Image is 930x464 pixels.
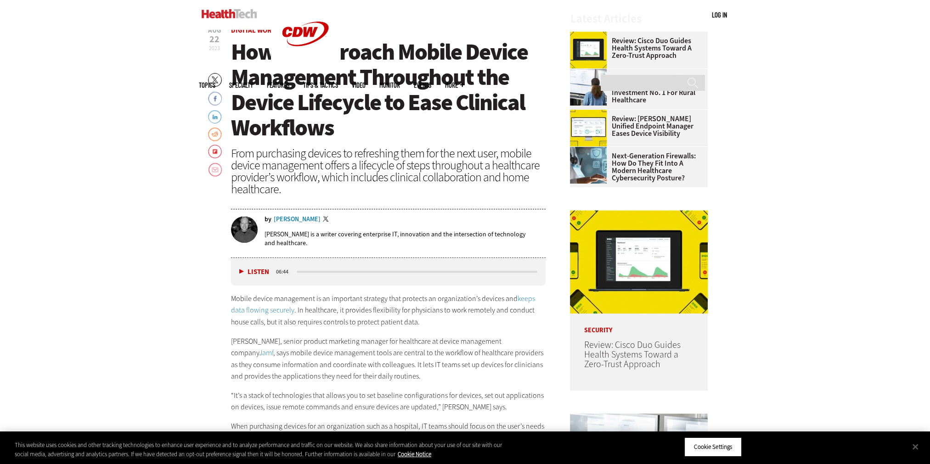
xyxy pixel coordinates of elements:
a: Review: [PERSON_NAME] Unified Endpoint Manager Eases Device Visibility [570,115,702,137]
button: Listen [239,268,269,275]
span: Topics [199,82,215,89]
a: Twitter [323,216,331,224]
a: Doctor using secure tablet [570,147,611,154]
img: Cisco Duo [570,210,708,313]
p: When purchasing devices for an organization such as a hospital, IT teams should focus on the user... [231,420,546,456]
img: Doctor using secure tablet [570,147,607,184]
a: [PERSON_NAME] [274,216,321,223]
img: Doctors reviewing information boards [570,69,607,106]
div: This website uses cookies and other tracking technologies to enhance user experience and to analy... [15,441,512,458]
a: Jamf [259,348,273,358]
img: Brian Horowitz [231,216,258,243]
a: Video [352,82,366,89]
button: Cookie Settings [684,437,742,457]
div: media player [231,258,546,285]
span: by [265,216,271,223]
a: Ivanti Unified Endpoint Manager [570,110,611,117]
a: Events [414,82,431,89]
a: More information about your privacy [398,450,431,458]
a: Tips & Tactics [303,82,338,89]
div: duration [275,268,295,276]
a: MonITor [379,82,400,89]
p: Mobile device management is an important strategy that protects an organization’s devices and . I... [231,293,546,328]
a: CDW [271,61,340,70]
div: From purchasing devices to refreshing them for the next user, mobile device management offers a l... [231,147,546,195]
p: Security [570,313,708,334]
button: Close [905,436,925,457]
a: Features [267,82,289,89]
p: [PERSON_NAME] is a writer covering enterprise IT, innovation and the intersection of technology a... [265,230,546,247]
a: Review: Cisco Duo Guides Health Systems Toward a Zero-Trust Approach [584,339,680,370]
a: Next-Generation Firewalls: How Do They Fit into a Modern Healthcare Cybersecurity Posture? [570,152,702,182]
img: Home [202,9,257,18]
a: Log in [712,11,727,19]
img: Ivanti Unified Endpoint Manager [570,110,607,146]
div: User menu [712,10,727,20]
a: Doctors reviewing information boards [570,69,611,76]
span: Specialty [229,82,253,89]
p: “It’s a stack of technologies that allows you to set baseline configurations for devices, set out... [231,390,546,413]
p: [PERSON_NAME], senior product marketing manager for healthcare at device management company , say... [231,335,546,382]
a: User Awareness Training Should Be Cybersecurity Investment No. 1 for Rural Healthcare [570,74,702,104]
span: More [445,82,464,89]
